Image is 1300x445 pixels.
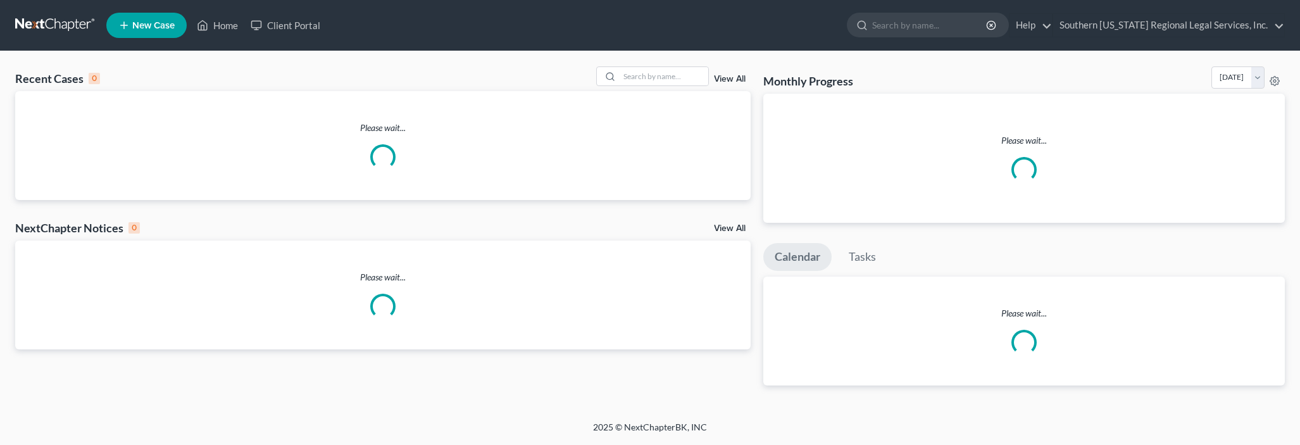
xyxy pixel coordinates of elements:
div: Recent Cases [15,71,100,86]
h3: Monthly Progress [763,73,853,89]
div: 0 [89,73,100,84]
a: Tasks [837,243,887,271]
a: Calendar [763,243,832,271]
input: Search by name... [620,67,708,85]
p: Please wait... [763,307,1285,320]
a: View All [714,224,746,233]
p: Please wait... [15,271,751,284]
div: NextChapter Notices [15,220,140,235]
a: Southern [US_STATE] Regional Legal Services, Inc. [1053,14,1284,37]
span: New Case [132,21,175,30]
p: Please wait... [15,122,751,134]
a: Help [1009,14,1052,37]
a: Home [191,14,244,37]
input: Search by name... [872,13,988,37]
div: 2025 © NextChapterBK, INC [289,421,1011,444]
p: Please wait... [773,134,1275,147]
a: Client Portal [244,14,327,37]
div: 0 [128,222,140,234]
a: View All [714,75,746,84]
